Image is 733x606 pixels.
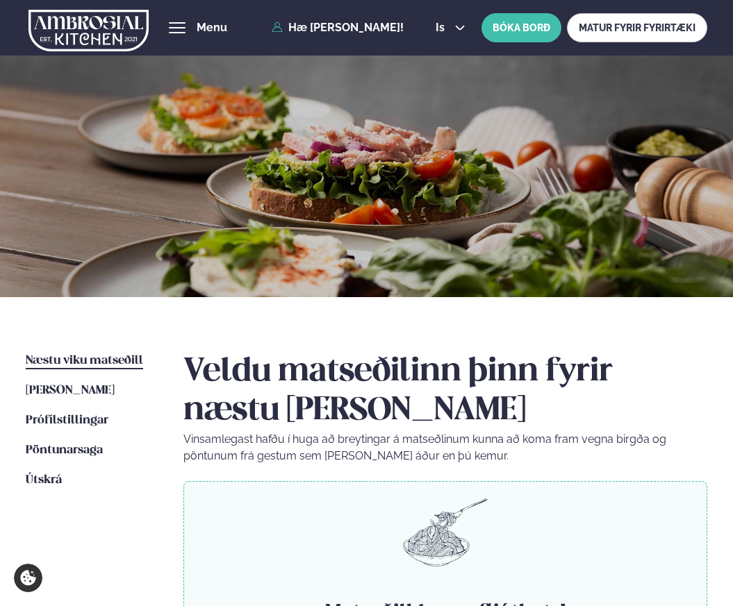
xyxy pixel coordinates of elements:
a: [PERSON_NAME] [26,382,115,399]
span: Útskrá [26,474,62,486]
button: hamburger [169,19,186,36]
img: pasta [403,498,488,566]
a: Hæ [PERSON_NAME]! [272,22,404,34]
a: Cookie settings [14,564,42,592]
a: Pöntunarsaga [26,442,103,459]
span: [PERSON_NAME] [26,385,115,396]
a: Útskrá [26,472,62,489]
a: Næstu viku matseðill [26,353,143,369]
h2: Veldu matseðilinn þinn fyrir næstu [PERSON_NAME] [183,353,707,430]
a: MATUR FYRIR FYRIRTÆKI [567,13,707,42]
button: is [425,22,477,33]
a: Prófílstillingar [26,412,108,429]
p: Vinsamlegast hafðu í huga að breytingar á matseðlinum kunna að koma fram vegna birgða og pöntunum... [183,431,707,464]
button: BÓKA BORÐ [481,13,561,42]
span: Pöntunarsaga [26,444,103,456]
span: Næstu viku matseðill [26,355,143,367]
span: Prófílstillingar [26,414,108,426]
span: is [436,22,449,33]
img: logo [28,2,149,59]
